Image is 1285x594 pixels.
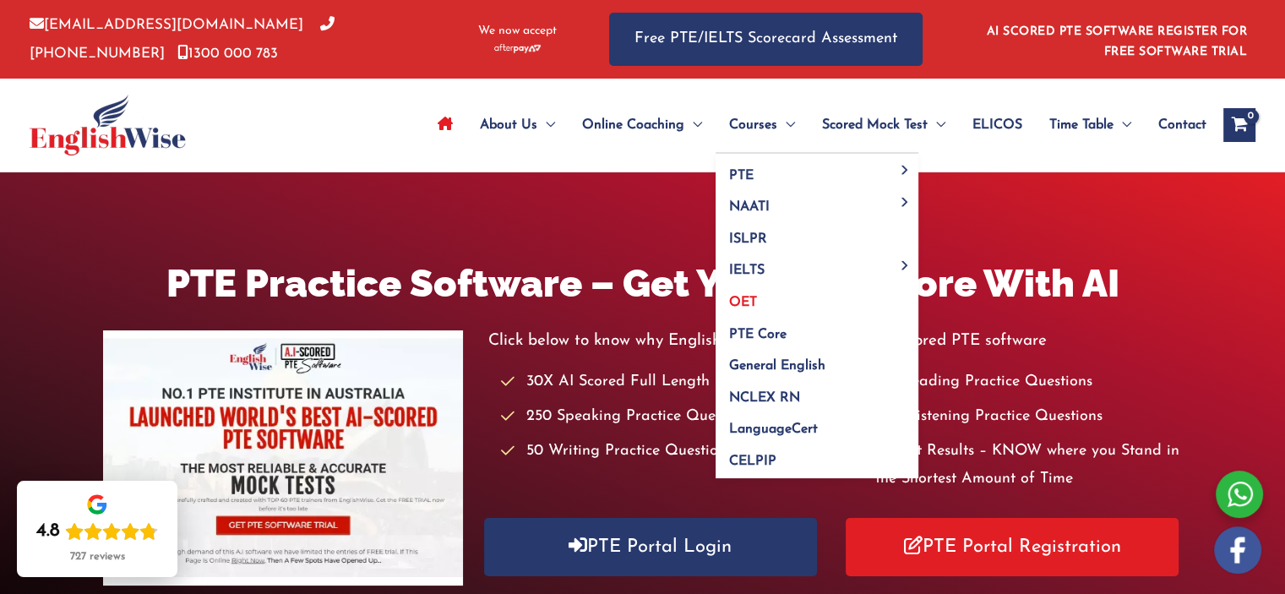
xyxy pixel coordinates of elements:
[849,438,1182,494] li: Instant Results – KNOW where you Stand in the Shortest Amount of Time
[716,249,918,281] a: IELTSMenu Toggle
[729,422,818,436] span: LanguageCert
[582,95,684,155] span: Online Coaching
[1158,95,1206,155] span: Contact
[822,95,928,155] span: Scored Mock Test
[716,186,918,218] a: NAATIMenu Toggle
[494,44,541,53] img: Afterpay-Logo
[716,217,918,249] a: ISLPR
[777,95,795,155] span: Menu Toggle
[466,95,569,155] a: About UsMenu Toggle
[729,296,757,309] span: OET
[729,391,800,405] span: NCLEX RN
[987,25,1248,58] a: AI SCORED PTE SOFTWARE REGISTER FOR FREE SOFTWARE TRIAL
[716,345,918,377] a: General English
[569,95,716,155] a: Online CoachingMenu Toggle
[896,166,915,175] span: Menu Toggle
[424,95,1206,155] nav: Site Navigation: Main Menu
[501,438,834,466] li: 50 Writing Practice Questions
[849,403,1182,431] li: 200 Listening Practice Questions
[716,408,918,440] a: LanguageCert
[846,518,1179,576] a: PTE Portal Registration
[30,95,186,155] img: cropped-ew-logo
[729,455,776,468] span: CELPIP
[488,327,1183,355] p: Click below to know why EnglishWise has worlds best AI scored PTE software
[1214,526,1261,574] img: white-facebook.png
[729,264,765,277] span: IELTS
[716,281,918,313] a: OET
[103,257,1183,310] h1: PTE Practice Software – Get Your PTE Score With AI
[1113,95,1131,155] span: Menu Toggle
[609,13,923,66] a: Free PTE/IELTS Scorecard Assessment
[684,95,702,155] span: Menu Toggle
[928,95,945,155] span: Menu Toggle
[729,359,825,373] span: General English
[1223,108,1255,142] a: View Shopping Cart, empty
[30,18,335,60] a: [PHONE_NUMBER]
[484,518,817,576] a: PTE Portal Login
[501,368,834,396] li: 30X AI Scored Full Length Mock Tests
[1049,95,1113,155] span: Time Table
[729,95,777,155] span: Courses
[177,46,278,61] a: 1300 000 783
[36,520,158,543] div: Rating: 4.8 out of 5
[716,154,918,186] a: PTEMenu Toggle
[896,260,915,270] span: Menu Toggle
[30,18,303,32] a: [EMAIL_ADDRESS][DOMAIN_NAME]
[716,439,918,478] a: CELPIP
[972,95,1022,155] span: ELICOS
[849,368,1182,396] li: 125 Reading Practice Questions
[716,376,918,408] a: NCLEX RN
[1145,95,1206,155] a: Contact
[480,95,537,155] span: About Us
[896,197,915,206] span: Menu Toggle
[716,313,918,345] a: PTE Core
[729,169,754,183] span: PTE
[537,95,555,155] span: Menu Toggle
[1036,95,1145,155] a: Time TableMenu Toggle
[70,550,125,564] div: 727 reviews
[501,403,834,431] li: 250 Speaking Practice Questions
[959,95,1036,155] a: ELICOS
[36,520,60,543] div: 4.8
[103,330,463,586] img: pte-institute-main
[478,23,557,40] span: We now accept
[716,95,809,155] a: CoursesMenu Toggle
[729,232,767,246] span: ISLPR
[729,328,787,341] span: PTE Core
[809,95,959,155] a: Scored Mock TestMenu Toggle
[729,200,770,214] span: NAATI
[977,12,1255,67] aside: Header Widget 1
